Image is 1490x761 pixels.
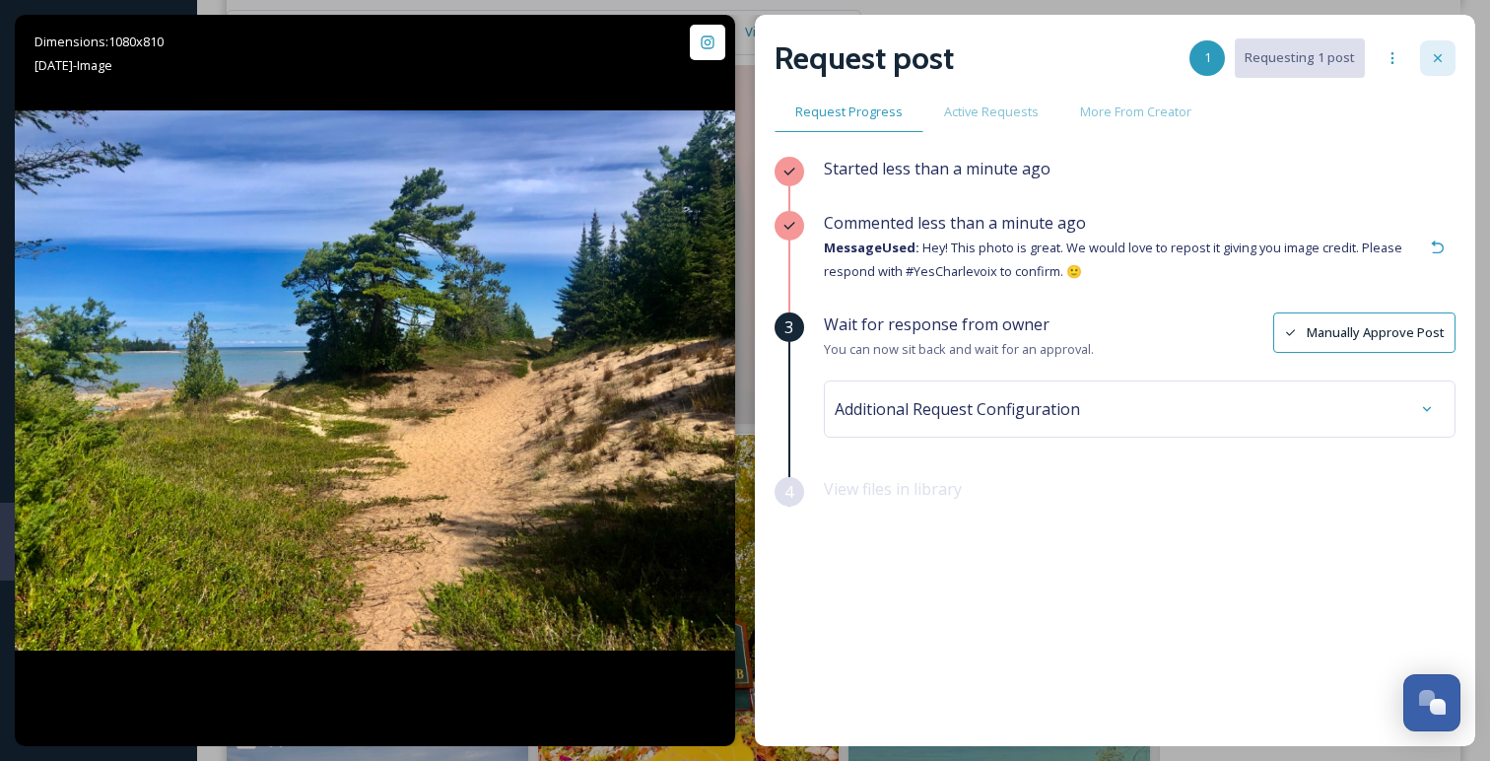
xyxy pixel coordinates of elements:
span: 3 [784,315,793,339]
span: Active Requests [944,103,1039,121]
span: Wait for response from owner [824,313,1050,335]
button: Manually Approve Post [1273,312,1456,353]
span: More From Creator [1080,103,1191,121]
span: Hey! This photo is great. We would love to repost it giving you image credit. Please respond with... [824,239,1402,280]
button: Open Chat [1403,674,1460,731]
img: #lakemichigandunes #charlevoix [15,110,735,651]
span: 4 [784,480,793,504]
span: [DATE] - Image [34,56,112,74]
strong: Message Used: [824,239,919,256]
span: View files in library [824,478,962,500]
span: Additional Request Configuration [835,397,1080,421]
h2: Request post [775,35,954,82]
span: Request Progress [795,103,903,121]
span: Dimensions: 1080 x 810 [34,33,164,50]
button: Requesting 1 post [1235,38,1365,77]
span: 1 [1204,48,1211,67]
span: Started less than a minute ago [824,158,1050,179]
span: You can now sit back and wait for an approval. [824,340,1094,358]
span: Commented less than a minute ago [824,212,1086,234]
